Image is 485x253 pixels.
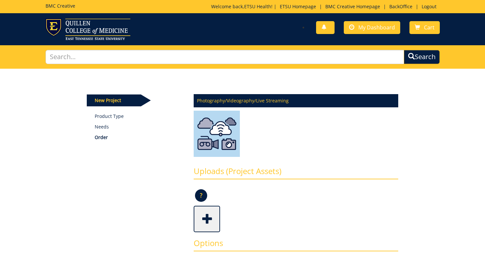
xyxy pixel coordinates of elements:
[194,94,398,107] p: Photography/Videography/Live Streaming
[404,50,440,64] button: Search
[95,124,184,130] p: Needs
[386,3,416,10] a: BackOffice
[194,239,398,251] h3: Options
[195,189,207,202] p: ?
[194,167,398,179] h3: Uploads (Project Assets)
[358,24,395,31] span: My Dashboard
[276,3,319,10] a: ETSU Homepage
[95,113,184,120] a: Product Type
[322,3,383,10] a: BMC Creative Homepage
[95,134,184,141] p: Order
[418,3,440,10] a: Logout
[46,3,75,8] h5: BMC Creative
[344,21,400,34] a: My Dashboard
[46,18,130,40] img: ETSU logo
[87,94,141,106] p: New Project
[46,50,404,64] input: Search...
[409,21,440,34] a: Cart
[244,3,271,10] a: ETSU Health
[211,3,440,10] p: Welcome back, ! | | | |
[424,24,435,31] span: Cart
